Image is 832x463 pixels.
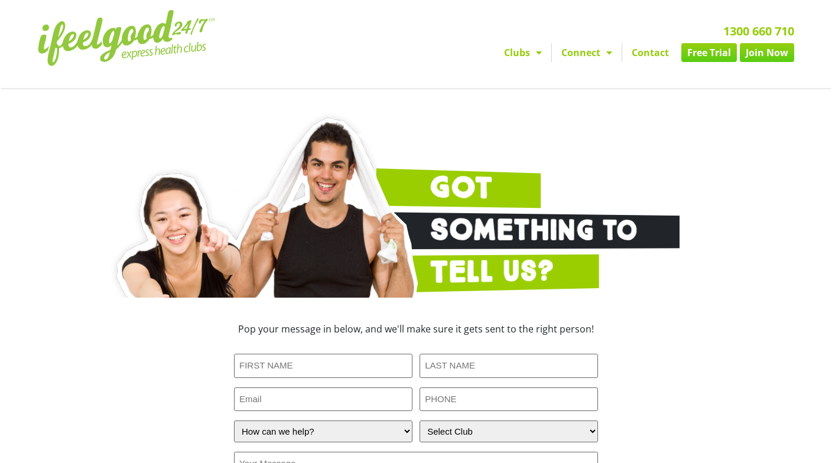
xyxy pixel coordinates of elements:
a: Contact [622,43,678,62]
h3: Pop your message in below, and we'll make sure it gets sent to the right person! [156,324,676,334]
a: Free Trial [681,43,737,62]
a: Clubs [495,43,551,62]
input: FIRST NAME [234,354,412,378]
a: Join Now [740,43,794,62]
a: Connect [552,43,622,62]
input: LAST NAME [420,354,598,378]
input: Email [234,387,412,412]
a: 1300 660 710 [723,23,794,39]
nav: Menu [307,43,794,62]
input: PHONE [420,387,598,412]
